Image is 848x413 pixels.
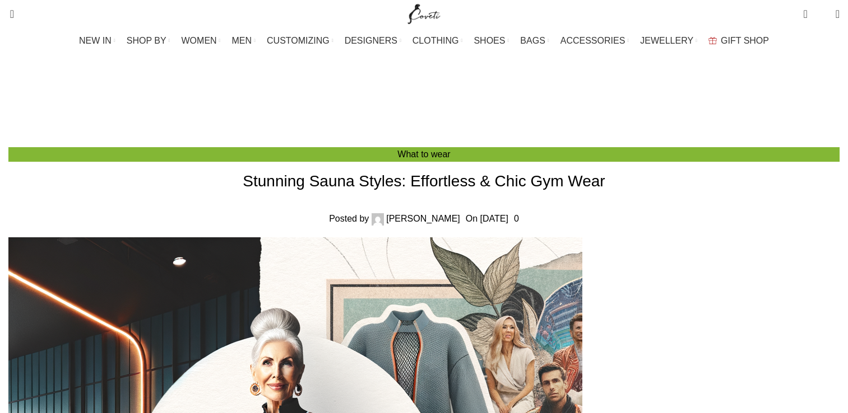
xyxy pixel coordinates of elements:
[424,102,476,111] a: What to wear
[345,30,401,52] a: DESIGNERS
[345,35,397,46] span: DESIGNERS
[386,214,460,223] a: [PERSON_NAME]
[232,30,256,52] a: MEN
[232,35,252,46] span: MEN
[474,30,509,52] a: SHOES
[267,30,333,52] a: CUSTOMIZING
[816,3,827,25] div: My Wishlist
[640,30,697,52] a: JEWELLERY
[3,30,845,52] div: Main navigation
[127,30,170,52] a: SHOP BY
[388,102,413,111] a: Home
[329,214,369,223] span: Posted by
[407,64,457,94] h3: Blog
[413,35,459,46] span: CLOTHING
[3,3,14,25] a: Search
[79,35,112,46] span: NEW IN
[640,35,693,46] span: JEWELLERY
[798,3,813,25] a: 0
[818,11,827,20] span: 0
[520,35,545,46] span: BAGS
[267,35,330,46] span: CUSTOMIZING
[397,149,450,159] a: What to wear
[514,214,519,223] a: 0
[708,30,769,52] a: GIFT SHOP
[708,37,717,44] img: GiftBag
[520,30,549,52] a: BAGS
[182,30,221,52] a: WOMEN
[182,35,217,46] span: WOMEN
[413,30,463,52] a: CLOTHING
[804,6,813,14] span: 0
[474,35,505,46] span: SHOES
[372,213,384,226] img: author-avatar
[405,8,443,18] a: Site logo
[466,214,508,223] time: On [DATE]
[8,170,840,192] h1: Stunning Sauna Styles: Effortless & Chic Gym Wear
[79,30,115,52] a: NEW IN
[721,35,769,46] span: GIFT SHOP
[560,35,625,46] span: ACCESSORIES
[127,35,166,46] span: SHOP BY
[560,30,629,52] a: ACCESSORIES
